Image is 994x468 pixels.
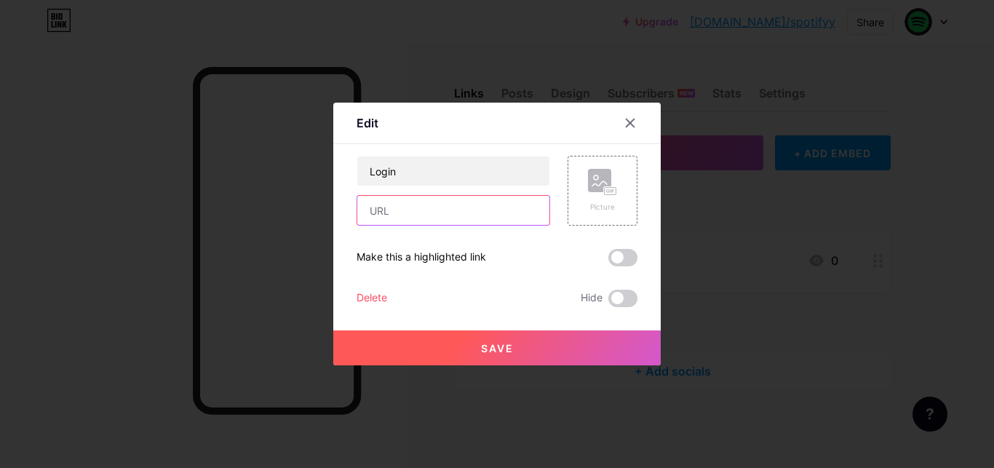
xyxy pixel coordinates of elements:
div: Picture [588,202,617,213]
button: Save [333,330,661,365]
div: Edit [357,114,378,132]
div: Make this a highlighted link [357,249,486,266]
input: Title [357,156,549,186]
div: Delete [357,290,387,307]
input: URL [357,196,549,225]
span: Save [481,342,514,354]
span: Hide [581,290,603,307]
